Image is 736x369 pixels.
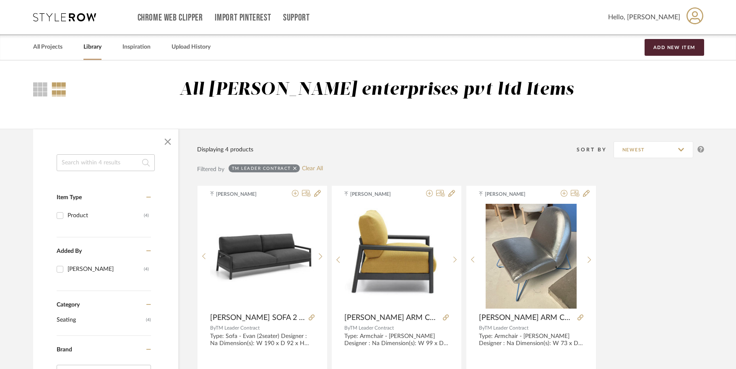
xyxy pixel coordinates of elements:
div: TM Leader Contract [232,166,291,171]
span: Brand [57,347,72,353]
a: Import Pinterest [215,14,271,21]
span: TM Leader Contract [350,325,394,330]
span: TM Leader Contract [484,325,528,330]
button: Close [159,133,176,150]
span: [PERSON_NAME] SOFA 2 SEATER [210,313,305,322]
span: By [210,325,216,330]
span: Item Type [57,195,82,200]
a: Chrome Web Clipper [138,14,203,21]
div: Type: Sofa - Evan (2seater) Designer : Na Dimension(s): W 190 x D 92 x H 85cm/ SH 45cm Material/F... [210,333,315,347]
a: Inspiration [122,42,151,53]
span: (4) [146,313,151,327]
a: Upload History [172,42,211,53]
div: Displaying 4 products [197,145,253,154]
div: Type: Armchair - [PERSON_NAME] Designer : Na Dimension(s): W 73 x D 83 x H 75cm/ SH43cm W 81 x D ... [479,333,583,347]
input: Search within 4 results [57,154,155,171]
div: All [PERSON_NAME] enterprises pvt ltd Items [179,79,574,101]
span: By [479,325,484,330]
div: Filtered by [197,165,224,174]
div: Type: Armchair - [PERSON_NAME] Designer : Na Dimension(s): W 99 x D 92 x H 85cm/ SH 45cm Material... [344,333,449,347]
a: Clear All [302,165,323,172]
div: Sort By [577,146,614,154]
a: All Projects [33,42,62,53]
span: [PERSON_NAME] ARM CHAIR [344,313,440,322]
a: Support [283,14,309,21]
img: EVAN SOFA 2 SEATER [210,231,314,282]
div: (4) [144,209,149,222]
span: Added By [57,248,82,254]
span: [PERSON_NAME] [350,190,403,198]
div: 0 [345,204,449,309]
span: [PERSON_NAME] [216,190,269,198]
span: TM Leader Contract [216,325,260,330]
span: Seating [57,313,144,327]
div: Product [68,209,144,222]
span: Hello, [PERSON_NAME] [608,12,680,22]
span: [PERSON_NAME] [485,190,538,198]
div: 0 [479,204,583,309]
img: CIRO ARM CHAIR [486,204,577,309]
span: By [344,325,350,330]
span: [PERSON_NAME] ARM CHAIR [479,313,574,322]
img: EVAN ARM CHAIR [345,205,449,308]
span: Category [57,301,80,309]
button: Add New Item [645,39,704,56]
a: Library [83,42,101,53]
div: (4) [144,262,149,276]
div: [PERSON_NAME] [68,262,144,276]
